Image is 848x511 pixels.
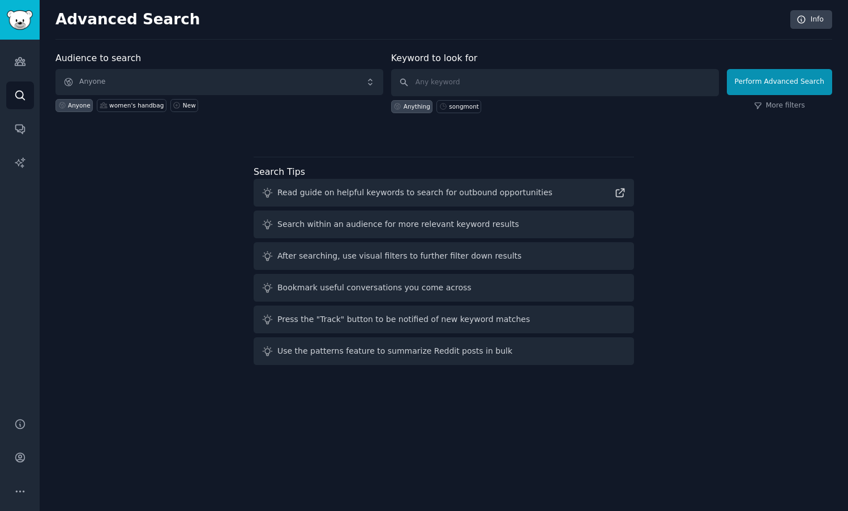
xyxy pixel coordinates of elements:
[391,69,719,96] input: Any keyword
[277,250,521,262] div: After searching, use visual filters to further filter down results
[277,345,512,357] div: Use the patterns feature to summarize Reddit posts in bulk
[254,166,305,177] label: Search Tips
[277,282,472,294] div: Bookmark useful conversations you come across
[404,102,430,110] div: Anything
[277,314,530,325] div: Press the "Track" button to be notified of new keyword matches
[449,102,479,110] div: songmont
[55,53,141,63] label: Audience to search
[55,11,784,29] h2: Advanced Search
[754,101,805,111] a: More filters
[55,69,383,95] button: Anyone
[277,187,553,199] div: Read guide on helpful keywords to search for outbound opportunities
[790,10,832,29] a: Info
[170,99,198,112] a: New
[391,53,478,63] label: Keyword to look for
[109,101,164,109] div: women's handbag
[277,218,519,230] div: Search within an audience for more relevant keyword results
[727,69,832,95] button: Perform Advanced Search
[68,101,91,109] div: Anyone
[7,10,33,30] img: GummySearch logo
[183,101,196,109] div: New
